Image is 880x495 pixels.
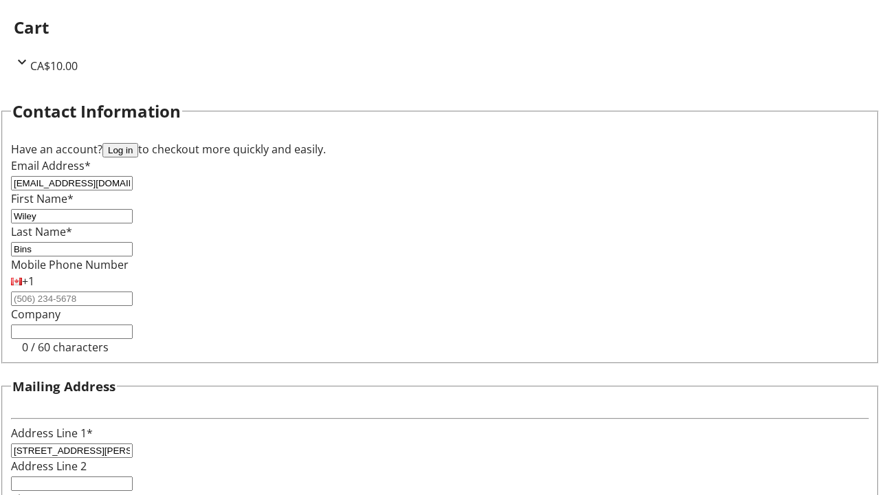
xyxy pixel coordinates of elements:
[102,143,138,157] button: Log in
[11,257,129,272] label: Mobile Phone Number
[11,291,133,306] input: (506) 234-5678
[12,377,115,396] h3: Mailing Address
[12,99,181,124] h2: Contact Information
[22,340,109,355] tr-character-limit: 0 / 60 characters
[11,459,87,474] label: Address Line 2
[11,141,869,157] div: Have an account? to checkout more quickly and easily.
[11,307,60,322] label: Company
[11,443,133,458] input: Address
[11,426,93,441] label: Address Line 1*
[11,191,74,206] label: First Name*
[11,224,72,239] label: Last Name*
[11,158,91,173] label: Email Address*
[30,58,78,74] span: CA$10.00
[14,15,866,40] h2: Cart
